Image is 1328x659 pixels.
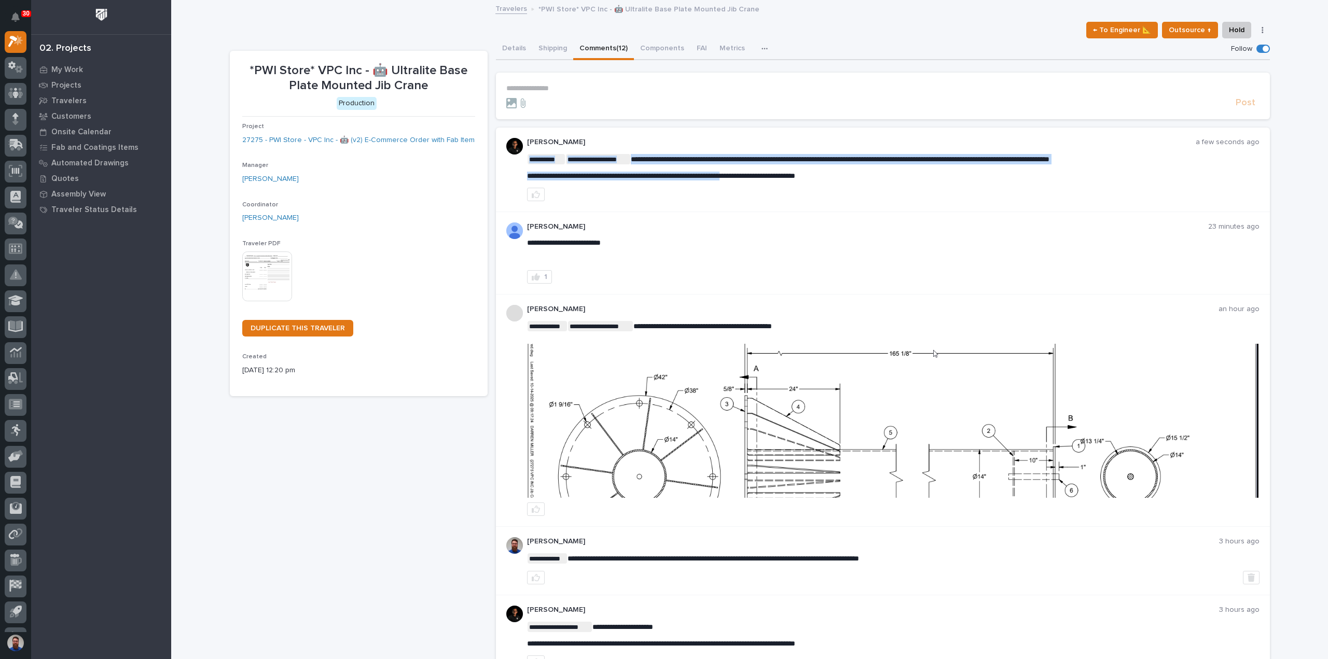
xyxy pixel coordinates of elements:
a: My Work [31,62,171,77]
p: 3 hours ago [1219,537,1260,546]
p: an hour ago [1219,305,1260,314]
span: Coordinator [242,202,278,208]
p: *PWI Store* VPC Inc - 🤖 Ultralite Base Plate Mounted Jib Crane [538,3,759,14]
a: Assembly View [31,186,171,202]
button: ← To Engineer 📐 [1086,22,1158,38]
a: Projects [31,77,171,93]
p: [PERSON_NAME] [527,606,1219,614]
p: *PWI Store* VPC Inc - 🤖 Ultralite Base Plate Mounted Jib Crane [242,63,475,93]
button: Shipping [532,38,573,60]
p: Quotes [51,174,79,184]
p: My Work [51,65,83,75]
img: 1cuUYOxSRWZudHgABrOC [506,606,523,622]
button: Components [634,38,690,60]
a: [PERSON_NAME] [242,213,299,223]
div: Notifications30 [13,12,26,29]
p: [DATE] 12:20 pm [242,365,475,376]
p: 23 minutes ago [1208,222,1260,231]
button: like this post [527,188,545,201]
a: 27275 - PWI Store - VPC Inc - 🤖 (v2) E-Commerce Order with Fab Item [242,135,475,146]
a: Travelers [495,2,527,14]
span: Project [242,123,264,130]
p: Customers [51,112,91,121]
span: Post [1236,97,1255,109]
button: Delete post [1243,571,1260,584]
span: Hold [1229,24,1244,36]
p: [PERSON_NAME] [527,138,1196,147]
button: Post [1232,97,1260,109]
p: Traveler Status Details [51,205,137,215]
button: Notifications [5,6,26,28]
a: DUPLICATE THIS TRAVELER [242,320,353,336]
a: Fab and Coatings Items [31,139,171,155]
span: ← To Engineer 📐 [1093,24,1151,36]
span: Manager [242,162,268,169]
p: Follow [1231,45,1252,53]
a: Quotes [31,171,171,186]
img: Workspace Logo [92,5,111,24]
button: Outsource ↑ [1162,22,1218,38]
button: Hold [1222,22,1251,38]
button: 1 [527,270,552,284]
span: Outsource ↑ [1169,24,1211,36]
p: Projects [51,81,81,90]
button: Comments (12) [573,38,634,60]
p: Automated Drawings [51,159,129,168]
p: Travelers [51,96,87,106]
p: a few seconds ago [1196,138,1260,147]
a: [PERSON_NAME] [242,174,299,185]
a: Automated Drawings [31,155,171,171]
div: 1 [544,273,547,281]
button: Details [496,38,532,60]
button: users-avatar [5,632,26,654]
p: Onsite Calendar [51,128,112,137]
div: Production [337,97,377,110]
p: [PERSON_NAME] [527,305,1219,314]
p: [PERSON_NAME] [527,222,1208,231]
span: DUPLICATE THIS TRAVELER [251,325,345,332]
button: like this post [527,571,545,584]
button: like this post [527,502,545,516]
a: Customers [31,108,171,124]
div: 02. Projects [39,43,91,54]
p: [PERSON_NAME] [527,537,1219,546]
span: Traveler PDF [242,241,281,247]
a: Traveler Status Details [31,202,171,217]
p: 3 hours ago [1219,606,1260,614]
img: 6hTokn1ETDGPf9BPokIQ [506,537,523,554]
button: FAI [690,38,713,60]
p: Assembly View [51,190,106,199]
img: AOh14GhSlYjeM8O_ot9Zo41P9gQNwj0jkqEy9d647ulX9Q=s96-c [506,222,523,239]
p: 30 [23,10,30,17]
img: 1cuUYOxSRWZudHgABrOC [506,138,523,155]
p: Fab and Coatings Items [51,143,139,152]
a: Travelers [31,93,171,108]
button: Metrics [713,38,751,60]
span: Created [242,354,267,360]
a: Onsite Calendar [31,124,171,139]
